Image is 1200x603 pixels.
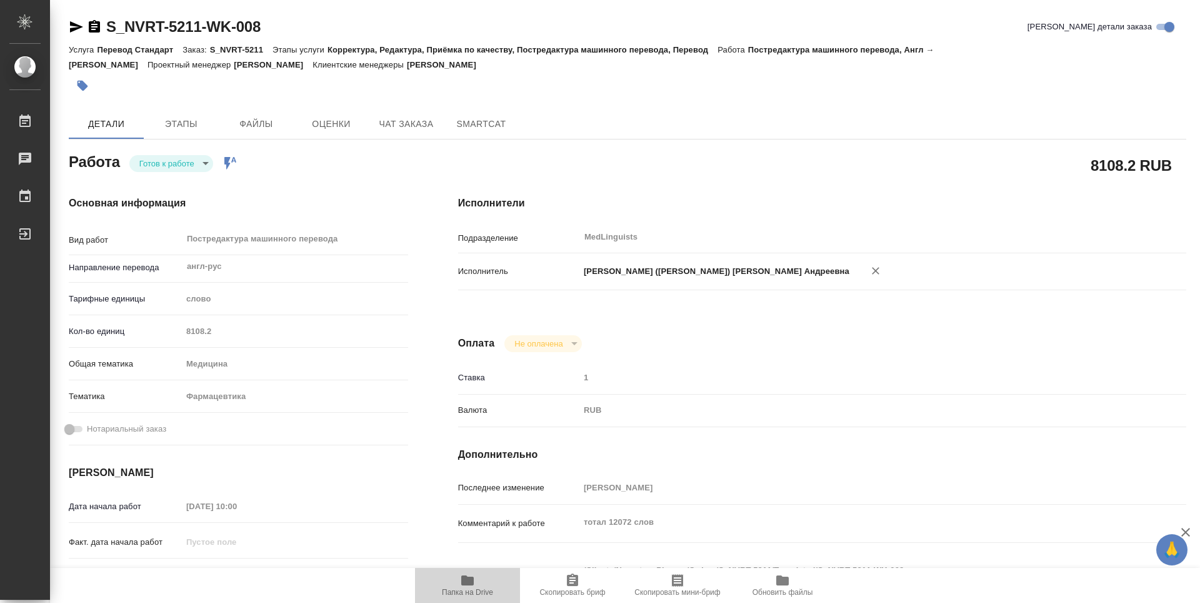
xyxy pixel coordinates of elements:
[458,482,579,494] p: Последнее изменение
[76,116,136,132] span: Детали
[634,588,720,597] span: Скопировать мини-бриф
[730,568,835,603] button: Обновить файлы
[182,353,408,375] div: Медицина
[69,325,182,338] p: Кол-во единиц
[458,336,495,351] h4: Оплата
[69,536,182,549] p: Факт. дата начала работ
[458,372,579,384] p: Ставка
[97,45,182,54] p: Перевод Стандарт
[717,45,748,54] p: Работа
[69,45,97,54] p: Услуга
[458,517,579,530] p: Комментарий к работе
[87,423,166,435] span: Нотариальный заказ
[147,60,234,69] p: Проектный менеджер
[210,45,272,54] p: S_NVRT-5211
[182,45,209,54] p: Заказ:
[451,116,511,132] span: SmartCat
[458,232,579,245] p: Подразделение
[69,390,182,403] p: Тематика
[579,512,1126,533] textarea: тотал 12072 слов
[579,265,849,278] p: [PERSON_NAME] ([PERSON_NAME]) [PERSON_NAME] Андреевна
[1091,155,1172,176] h2: 8108.2 RUB
[520,568,625,603] button: Скопировать бриф
[752,588,813,597] span: Обновить файлы
[458,265,579,278] p: Исполнитель
[458,196,1186,211] h4: Исполнители
[69,358,182,370] p: Общая тематика
[182,386,408,407] div: Фармацевтика
[458,565,579,578] p: Путь на drive
[504,335,581,352] div: Готов к работе
[579,479,1126,497] input: Пустое поле
[182,322,408,340] input: Пустое поле
[136,158,198,169] button: Готов к работе
[182,565,291,584] input: Пустое поле
[312,60,407,69] p: Клиентские менеджеры
[1156,534,1187,565] button: 🙏
[539,588,605,597] span: Скопировать бриф
[511,338,566,349] button: Не оплачена
[69,19,84,34] button: Скопировать ссылку для ЯМессенджера
[272,45,327,54] p: Этапы услуги
[458,447,1186,462] h4: Дополнительно
[327,45,717,54] p: Корректура, Редактура, Приёмка по качеству, Постредактура машинного перевода, Перевод
[69,72,96,99] button: Добавить тэг
[182,288,408,310] div: слово
[129,155,213,172] div: Готов к работе
[151,116,211,132] span: Этапы
[301,116,361,132] span: Оценки
[458,404,579,417] p: Валюта
[625,568,730,603] button: Скопировать мини-бриф
[579,368,1126,387] input: Пустое поле
[69,149,120,172] h2: Работа
[69,261,182,274] p: Направление перевода
[69,500,182,513] p: Дата начала работ
[226,116,286,132] span: Файлы
[442,588,493,597] span: Папка на Drive
[407,60,486,69] p: [PERSON_NAME]
[234,60,312,69] p: [PERSON_NAME]
[69,196,408,211] h4: Основная информация
[69,465,408,480] h4: [PERSON_NAME]
[182,497,291,515] input: Пустое поле
[415,568,520,603] button: Папка на Drive
[862,257,889,285] button: Удалить исполнителя
[579,560,1126,581] textarea: /Clients/Novartos_Pharma/Orders/S_NVRT-5211/Translated/S_NVRT-5211-WK-008
[579,400,1126,421] div: RUB
[106,18,261,35] a: S_NVRT-5211-WK-008
[87,19,102,34] button: Скопировать ссылку
[69,293,182,305] p: Тарифные единицы
[69,234,182,246] p: Вид работ
[1161,537,1182,563] span: 🙏
[1027,21,1152,33] span: [PERSON_NAME] детали заказа
[182,533,291,551] input: Пустое поле
[376,116,436,132] span: Чат заказа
